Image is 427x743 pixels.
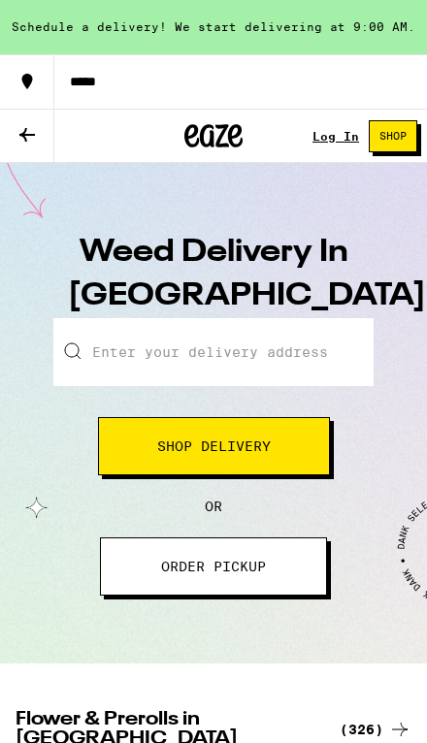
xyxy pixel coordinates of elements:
button: ORDER PICKUP [100,537,327,596]
a: Log In [312,130,359,143]
span: [GEOGRAPHIC_DATA] [68,280,426,311]
span: OR [205,499,222,514]
span: Shop [379,131,407,142]
button: Shop Delivery [98,417,330,475]
span: ORDER PICKUP [161,560,266,573]
input: Enter your delivery address [53,318,374,386]
a: Shop [359,120,427,152]
span: Hi. Need any help? [14,15,160,33]
a: (326) [340,718,411,741]
button: Shop [369,120,417,152]
span: Shop Delivery [157,439,271,453]
h1: Weed Delivery In [68,231,359,318]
